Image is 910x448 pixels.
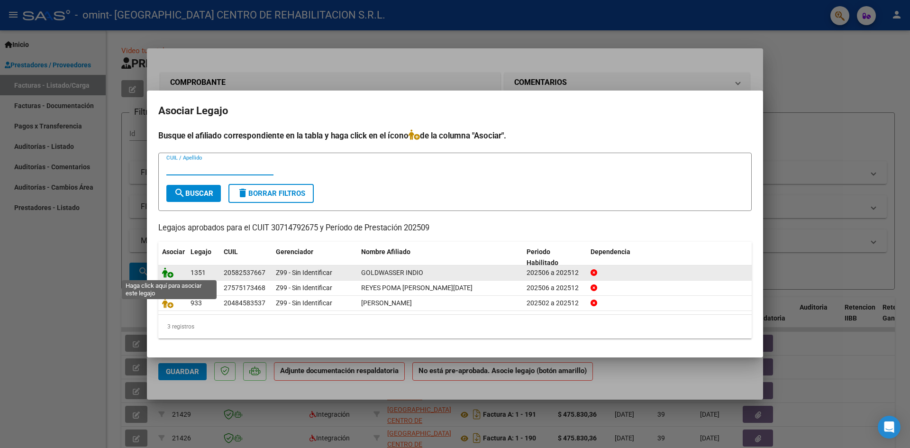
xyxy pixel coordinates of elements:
[224,248,238,256] span: CUIL
[191,284,202,292] span: 298
[224,298,265,309] div: 20484583537
[158,315,752,338] div: 3 registros
[187,242,220,273] datatable-header-cell: Legajo
[587,242,752,273] datatable-header-cell: Dependencia
[228,184,314,203] button: Borrar Filtros
[361,299,412,307] span: TOCCI SANTIAGO GABRIEL
[191,248,211,256] span: Legajo
[591,248,630,256] span: Dependencia
[523,242,587,273] datatable-header-cell: Periodo Habilitado
[276,284,332,292] span: Z99 - Sin Identificar
[276,269,332,276] span: Z99 - Sin Identificar
[191,269,206,276] span: 1351
[224,283,265,293] div: 27575173468
[224,267,265,278] div: 20582537667
[158,242,187,273] datatable-header-cell: Asociar
[527,267,583,278] div: 202506 a 202512
[191,299,202,307] span: 933
[361,269,423,276] span: GOLDWASSER INDIO
[237,187,248,199] mat-icon: delete
[158,129,752,142] h4: Busque el afiliado correspondiente en la tabla y haga click en el ícono de la columna "Asociar".
[527,248,558,266] span: Periodo Habilitado
[174,189,213,198] span: Buscar
[158,102,752,120] h2: Asociar Legajo
[527,283,583,293] div: 202506 a 202512
[272,242,357,273] datatable-header-cell: Gerenciador
[276,248,313,256] span: Gerenciador
[158,222,752,234] p: Legajos aprobados para el CUIT 30714792675 y Período de Prestación 202509
[237,189,305,198] span: Borrar Filtros
[527,298,583,309] div: 202502 a 202512
[357,242,523,273] datatable-header-cell: Nombre Afiliado
[174,187,185,199] mat-icon: search
[162,248,185,256] span: Asociar
[361,248,410,256] span: Nombre Afiliado
[878,416,901,439] div: Open Intercom Messenger
[361,284,473,292] span: REYES POMA KAREN LUCIA
[220,242,272,273] datatable-header-cell: CUIL
[166,185,221,202] button: Buscar
[276,299,332,307] span: Z99 - Sin Identificar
